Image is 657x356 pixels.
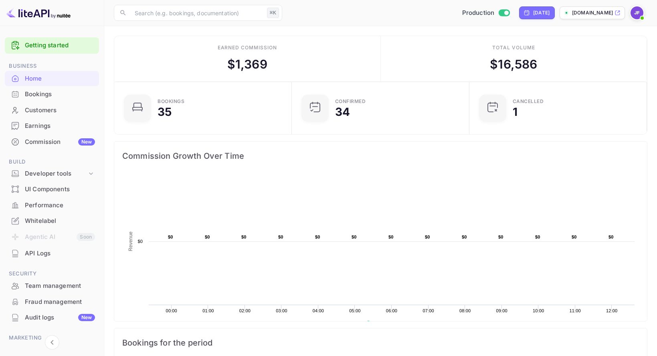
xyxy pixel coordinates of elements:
[631,6,643,19] img: Jenny Frimer
[533,308,544,313] text: 10:00
[5,198,99,212] a: Performance
[5,334,99,342] span: Marketing
[130,5,264,21] input: Search (e.g. bookings, documentation)
[25,297,95,307] div: Fraud management
[241,235,247,239] text: $0
[5,158,99,166] span: Build
[374,321,394,326] text: Revenue
[513,99,544,104] div: CANCELLED
[137,239,143,244] text: $0
[25,41,95,50] a: Getting started
[315,235,320,239] text: $0
[25,201,95,210] div: Performance
[335,99,366,104] div: Confirmed
[45,335,59,350] button: Collapse navigation
[128,231,133,251] text: Revenue
[5,182,99,196] a: UI Components
[462,8,495,18] span: Production
[202,308,214,313] text: 01:00
[5,310,99,326] div: Audit logsNew
[5,71,99,87] div: Home
[276,308,287,313] text: 03:00
[5,103,99,118] div: Customers
[25,281,95,291] div: Team management
[267,8,279,18] div: ⌘K
[158,99,184,104] div: Bookings
[25,346,95,355] div: Promo codes
[490,55,537,73] div: $ 16,586
[25,90,95,99] div: Bookings
[227,55,267,73] div: $ 1,369
[122,336,639,349] span: Bookings for the period
[25,138,95,147] div: Commission
[386,308,397,313] text: 06:00
[423,308,434,313] text: 07:00
[6,6,71,19] img: LiteAPI logo
[5,103,99,117] a: Customers
[313,308,324,313] text: 04:00
[122,150,639,162] span: Commission Growth Over Time
[25,216,95,226] div: Whitelabel
[462,235,467,239] text: $0
[5,87,99,102] div: Bookings
[278,235,283,239] text: $0
[5,246,99,261] a: API Logs
[459,8,513,18] div: Switch to Sandbox mode
[349,308,360,313] text: 05:00
[239,308,251,313] text: 02:00
[5,182,99,197] div: UI Components
[5,310,99,325] a: Audit logsNew
[5,213,99,228] a: Whitelabel
[535,235,540,239] text: $0
[5,134,99,149] a: CommissionNew
[570,308,581,313] text: 11:00
[25,169,87,178] div: Developer tools
[492,44,535,51] div: Total volume
[25,313,95,322] div: Audit logs
[572,235,577,239] text: $0
[5,167,99,181] div: Developer tools
[496,308,507,313] text: 09:00
[158,106,172,117] div: 35
[25,74,95,83] div: Home
[5,118,99,134] div: Earnings
[5,278,99,293] a: Team management
[5,294,99,310] div: Fraud management
[352,235,357,239] text: $0
[5,278,99,294] div: Team management
[5,294,99,309] a: Fraud management
[533,9,550,16] div: [DATE]
[25,249,95,258] div: API Logs
[5,134,99,150] div: CommissionNew
[572,9,613,16] p: [DOMAIN_NAME]
[25,121,95,131] div: Earnings
[5,62,99,71] span: Business
[25,106,95,115] div: Customers
[78,138,95,146] div: New
[608,235,614,239] text: $0
[5,269,99,278] span: Security
[459,308,471,313] text: 08:00
[425,235,430,239] text: $0
[5,213,99,229] div: Whitelabel
[5,71,99,86] a: Home
[25,185,95,194] div: UI Components
[335,106,350,117] div: 34
[5,118,99,133] a: Earnings
[5,87,99,101] a: Bookings
[513,106,518,117] div: 1
[78,314,95,321] div: New
[606,308,617,313] text: 12:00
[166,308,177,313] text: 00:00
[5,198,99,213] div: Performance
[498,235,503,239] text: $0
[218,44,277,51] div: Earned commission
[388,235,394,239] text: $0
[5,37,99,54] div: Getting started
[205,235,210,239] text: $0
[168,235,173,239] text: $0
